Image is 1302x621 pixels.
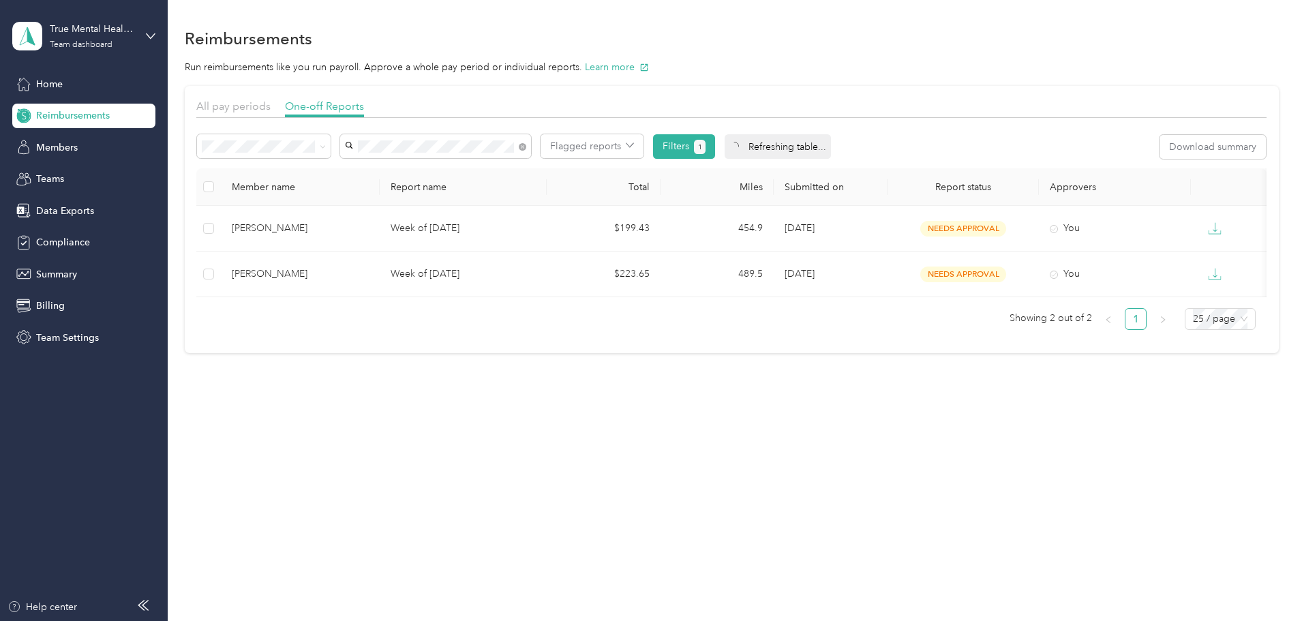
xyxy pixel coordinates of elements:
[785,268,815,279] span: [DATE]
[380,168,547,206] th: Report name
[558,181,650,193] div: Total
[671,181,763,193] div: Miles
[725,134,831,159] div: Refreshing table...
[547,206,661,252] td: $199.43
[585,60,649,74] button: Learn more
[1050,221,1179,236] div: You
[1152,308,1174,330] button: right
[920,267,1006,282] span: needs approval
[1125,309,1146,329] a: 1
[36,172,64,186] span: Teams
[36,331,99,345] span: Team Settings
[694,140,706,154] button: 1
[36,299,65,313] span: Billing
[285,100,364,112] span: One-off Reports
[391,267,536,282] p: Week of [DATE]
[774,168,888,206] th: Submitted on
[391,221,536,236] p: Week of [DATE]
[661,206,774,252] td: 454.9
[661,252,774,297] td: 489.5
[36,140,78,155] span: Members
[36,108,110,123] span: Reimbursements
[232,181,369,193] div: Member name
[1125,308,1147,330] li: 1
[1104,316,1112,324] span: left
[1010,308,1092,329] span: Showing 2 out of 2
[1050,267,1179,282] div: You
[50,22,135,36] div: True Mental Health Services
[36,235,90,249] span: Compliance
[653,134,715,159] button: Filters1
[785,222,815,234] span: [DATE]
[50,41,112,49] div: Team dashboard
[1097,308,1119,330] li: Previous Page
[920,221,1006,237] span: needs approval
[36,267,77,282] span: Summary
[1193,309,1247,329] span: 25 / page
[547,252,661,297] td: $223.65
[1039,168,1190,206] th: Approvers
[185,60,1279,74] p: Run reimbursements like you run payroll. Approve a whole pay period or individual reports.
[221,168,380,206] th: Member name
[1226,545,1302,621] iframe: Everlance-gr Chat Button Frame
[36,204,94,218] span: Data Exports
[1185,308,1256,330] div: Page Size
[1160,135,1266,159] button: Download summary
[698,141,702,153] span: 1
[36,77,63,91] span: Home
[7,600,77,614] button: Help center
[898,181,1028,193] span: Report status
[196,100,271,112] span: All pay periods
[1097,308,1119,330] button: left
[541,134,644,158] button: Flagged reports
[232,221,369,236] div: [PERSON_NAME]
[1152,308,1174,330] li: Next Page
[1159,316,1167,324] span: right
[232,267,369,282] div: [PERSON_NAME]
[185,31,312,46] h1: Reimbursements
